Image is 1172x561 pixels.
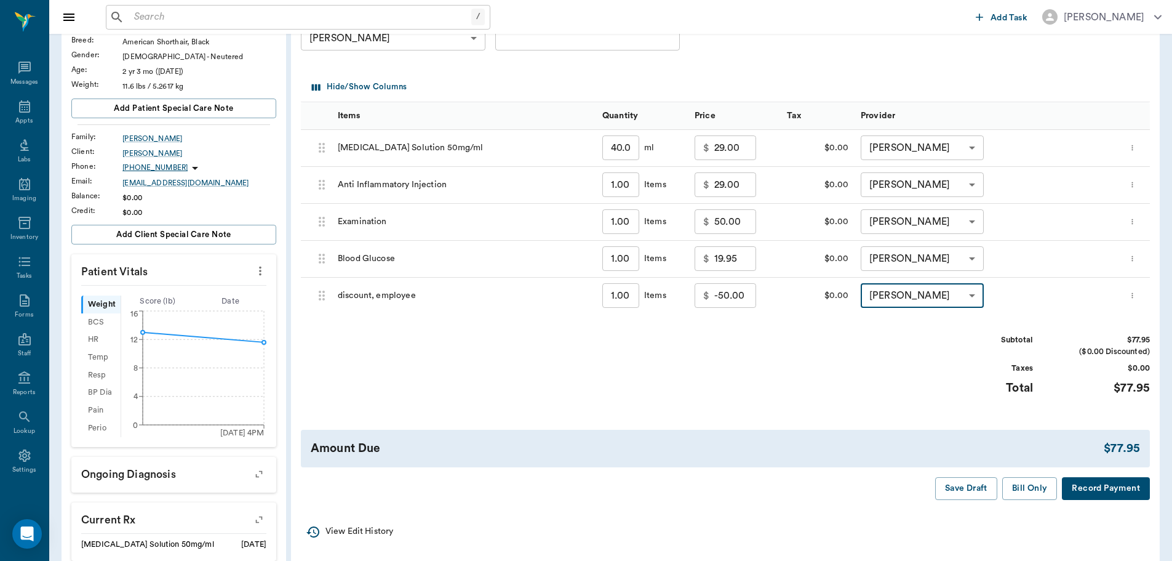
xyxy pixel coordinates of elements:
button: more [1125,137,1139,158]
div: BCS [81,313,121,331]
div: Subtotal [941,334,1033,346]
div: ml [639,142,654,154]
input: Search [129,9,471,26]
p: Ongoing diagnosis [71,457,276,488]
div: Items [639,216,666,228]
div: Gender : [71,49,122,60]
div: Client : [71,146,122,157]
button: Add patient Special Care Note [71,99,276,118]
div: $0.00 [781,241,855,278]
div: $0.00 [122,207,276,218]
tspan: 8 [134,365,138,372]
div: Appts [15,116,33,126]
div: Staff [18,349,31,358]
button: Record Payment [1062,477,1150,500]
div: Weight : [71,79,122,90]
p: [PHONE_NUMBER] [122,163,188,173]
tspan: 16 [130,310,138,318]
div: Reports [13,388,36,397]
div: Family : [71,131,122,142]
div: BP Dia [81,384,121,402]
div: ($0.00 Discounted) [1058,346,1150,358]
tspan: 4 [134,393,138,400]
div: Taxes [941,363,1033,374]
p: Patient Vitals [71,254,276,285]
p: $ [703,214,709,229]
div: Items [639,179,666,191]
div: Perio [81,419,121,437]
div: Email : [71,176,122,187]
div: Date [194,296,267,307]
button: message [766,139,772,157]
div: Credit : [71,205,122,216]
div: Phone : [71,161,122,172]
input: 0.00 [714,246,756,271]
div: Items [338,99,360,133]
div: $0.00 [781,130,855,167]
p: $ [703,140,709,155]
div: [MEDICAL_DATA] Solution 50mg/ml [81,539,214,551]
div: Total [941,379,1033,397]
div: Anti Inflammatory Injection [332,167,596,204]
tspan: [DATE] 4PM [220,429,265,437]
div: discount, employee [332,278,596,315]
div: HR [81,331,121,349]
div: Quantity [602,99,638,133]
div: 11.6 lbs / 5.2617 kg [122,81,276,92]
div: $77.95 [1104,440,1140,458]
div: Tax [787,99,801,133]
div: $0.00 [781,204,855,241]
div: Provider [861,99,895,133]
div: $0.00 [1058,363,1150,374]
button: Select columns [309,78,410,97]
div: Age : [71,64,122,75]
input: 0.00 [714,209,756,234]
div: Items [332,102,596,129]
tspan: 0 [133,421,138,429]
input: 0.00 [714,135,756,160]
div: Messages [10,78,39,87]
div: Temp [81,349,121,366]
button: more [1125,174,1139,195]
div: Lookup [14,427,35,436]
div: Tasks [17,272,32,281]
span: Add patient Special Care Note [114,102,233,115]
div: Forms [15,310,33,320]
input: 0.00 [714,172,756,197]
div: Examination [332,204,596,241]
button: Add Task [971,6,1032,28]
div: Weight [81,296,121,313]
p: $ [703,288,709,303]
a: [EMAIL_ADDRESS][DOMAIN_NAME] [122,177,276,188]
div: [PERSON_NAME] [1064,10,1144,25]
div: / [471,9,485,25]
button: more [1125,285,1139,306]
div: [DATE] [241,539,266,551]
a: [PERSON_NAME] [122,148,276,159]
div: [PERSON_NAME] [861,172,984,197]
div: $0.00 [781,278,855,315]
button: Bill Only [1002,477,1058,500]
div: Imaging [12,194,36,203]
button: Close drawer [57,5,81,30]
span: Add client Special Care Note [116,228,231,241]
div: $77.95 [1058,334,1150,346]
div: Blood Glucose [332,241,596,278]
div: [PERSON_NAME] [122,133,276,144]
div: $0.00 [781,167,855,204]
button: Add client Special Care Note [71,225,276,244]
div: [PERSON_NAME] [861,283,984,308]
div: Tax [781,102,855,129]
div: $77.95 [1058,379,1150,397]
div: 2 yr 3 mo ([DATE]) [122,66,276,77]
div: Inventory [10,233,38,242]
div: [DEMOGRAPHIC_DATA] - Neutered [122,51,276,62]
div: Breed : [71,34,122,46]
button: more [250,260,270,281]
p: View Edit History [325,525,393,538]
button: more [1125,211,1139,232]
div: Settings [12,466,37,475]
div: American Shorthair, Black [122,36,276,47]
